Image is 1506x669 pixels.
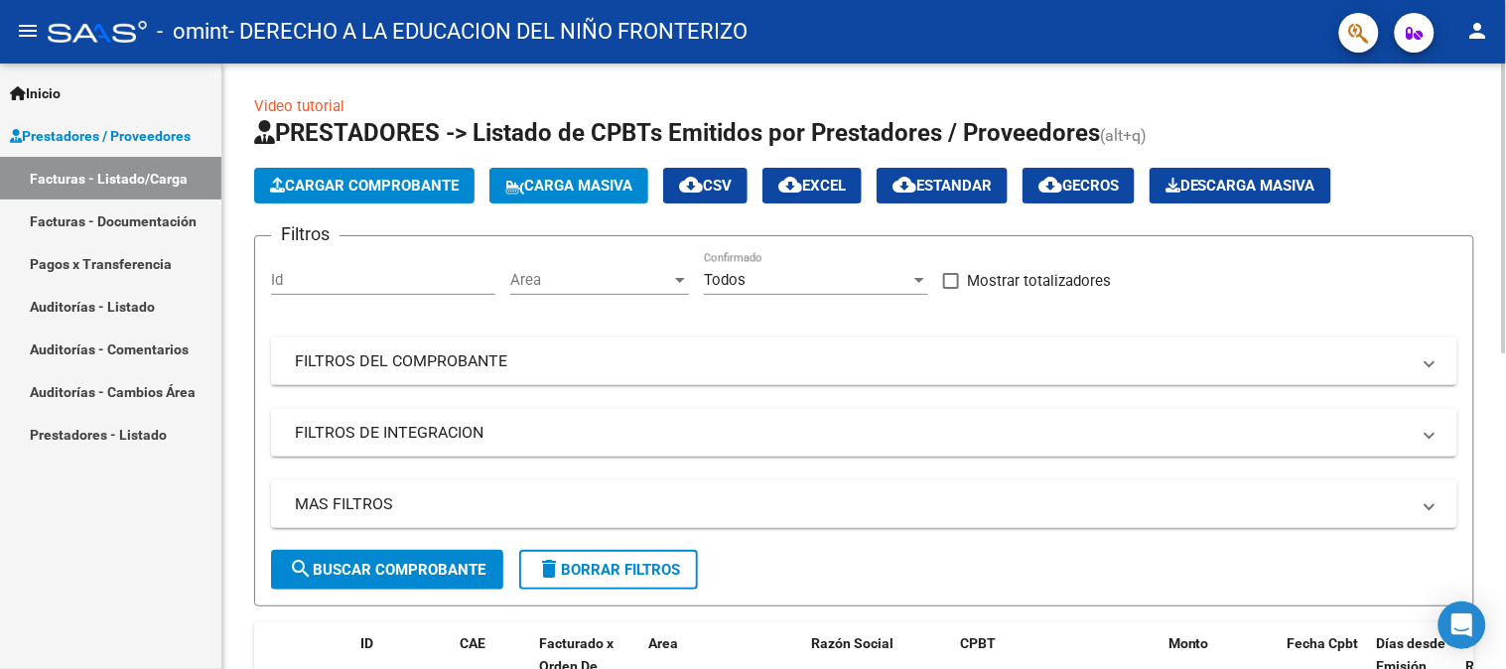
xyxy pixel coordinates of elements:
mat-panel-title: FILTROS DEL COMPROBANTE [295,350,1410,372]
mat-icon: person [1466,19,1490,43]
span: Todos [704,271,746,289]
button: EXCEL [762,168,862,203]
mat-icon: menu [16,19,40,43]
button: Descarga Masiva [1150,168,1331,203]
span: - omint [157,10,228,54]
button: Gecros [1023,168,1135,203]
span: Buscar Comprobante [289,561,485,579]
mat-expansion-panel-header: MAS FILTROS [271,480,1457,528]
span: PRESTADORES -> Listado de CPBTs Emitidos por Prestadores / Proveedores [254,119,1100,147]
mat-icon: cloud_download [1038,173,1062,197]
span: Estandar [892,177,992,195]
mat-icon: cloud_download [892,173,916,197]
mat-icon: cloud_download [679,173,703,197]
span: (alt+q) [1100,126,1147,145]
h3: Filtros [271,220,340,248]
button: Buscar Comprobante [271,550,503,590]
mat-icon: search [289,557,313,581]
span: Inicio [10,82,61,104]
button: Carga Masiva [489,168,648,203]
mat-expansion-panel-header: FILTROS DE INTEGRACION [271,409,1457,457]
span: - DERECHO A LA EDUCACION DEL NIÑO FRONTERIZO [228,10,748,54]
span: Monto [1168,635,1209,651]
span: EXCEL [778,177,846,195]
a: Video tutorial [254,97,344,115]
span: CAE [460,635,485,651]
span: Fecha Cpbt [1288,635,1359,651]
mat-panel-title: FILTROS DE INTEGRACION [295,422,1410,444]
span: CSV [679,177,732,195]
button: CSV [663,168,748,203]
span: Descarga Masiva [1165,177,1315,195]
button: Borrar Filtros [519,550,698,590]
span: Mostrar totalizadores [967,269,1111,293]
mat-panel-title: MAS FILTROS [295,493,1410,515]
span: Cargar Comprobante [270,177,459,195]
span: Razón Social [811,635,893,651]
span: Gecros [1038,177,1119,195]
span: Prestadores / Proveedores [10,125,191,147]
div: Open Intercom Messenger [1438,602,1486,649]
mat-expansion-panel-header: FILTROS DEL COMPROBANTE [271,337,1457,385]
mat-icon: cloud_download [778,173,802,197]
span: Borrar Filtros [537,561,680,579]
span: Area [510,271,671,289]
button: Estandar [877,168,1008,203]
span: Area [648,635,678,651]
button: Cargar Comprobante [254,168,475,203]
span: ID [360,635,373,651]
app-download-masive: Descarga masiva de comprobantes (adjuntos) [1150,168,1331,203]
mat-icon: delete [537,557,561,581]
span: Carga Masiva [505,177,632,195]
span: CPBT [960,635,996,651]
